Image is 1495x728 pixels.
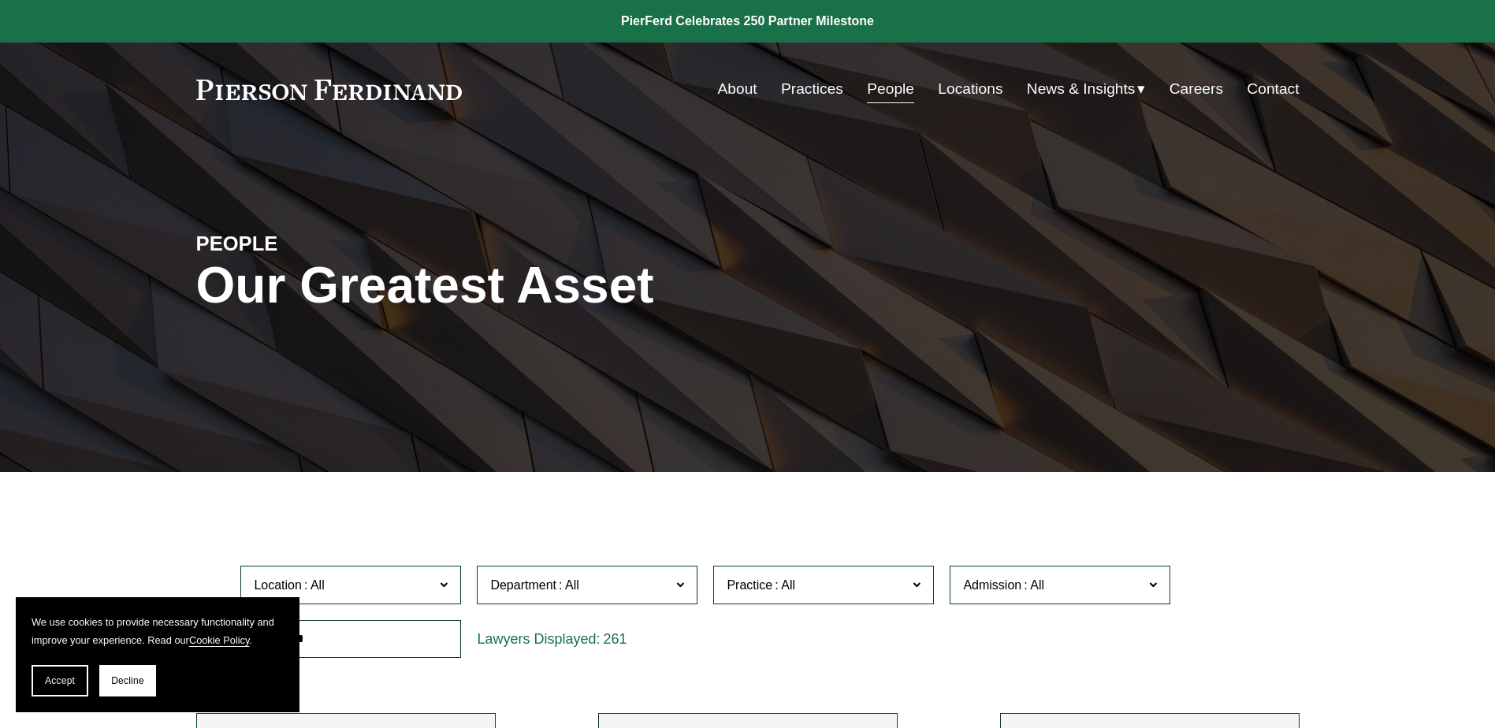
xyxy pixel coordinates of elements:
[1027,76,1136,103] span: News & Insights
[99,665,156,696] button: Decline
[196,257,932,314] h1: Our Greatest Asset
[32,665,88,696] button: Accept
[1247,74,1299,104] a: Contact
[490,578,556,592] span: Department
[45,675,75,686] span: Accept
[32,613,284,649] p: We use cookies to provide necessary functionality and improve your experience. Read our .
[781,74,843,104] a: Practices
[1170,74,1223,104] a: Careers
[111,675,144,686] span: Decline
[189,634,250,646] a: Cookie Policy
[1027,74,1146,104] a: folder dropdown
[196,231,472,256] h4: PEOPLE
[603,631,627,647] span: 261
[718,74,757,104] a: About
[938,74,1002,104] a: Locations
[16,597,299,712] section: Cookie banner
[727,578,772,592] span: Practice
[963,578,1021,592] span: Admission
[867,74,914,104] a: People
[254,578,302,592] span: Location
